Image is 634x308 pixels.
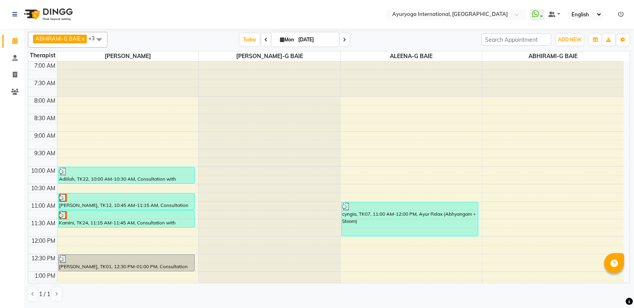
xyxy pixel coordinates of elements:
div: 9:00 AM [33,132,57,140]
div: 9:30 AM [33,149,57,158]
div: 10:30 AM [29,184,57,193]
div: 8:30 AM [33,114,57,123]
div: [PERSON_NAME], TK01, 12:30 PM-01:00 PM, Consultation with [PERSON_NAME] at [GEOGRAPHIC_DATA] [59,255,195,271]
span: 1 / 1 [39,290,50,298]
span: [PERSON_NAME]-G BAIE [199,51,340,61]
div: 7:00 AM [33,62,57,70]
div: [PERSON_NAME], TK12, 10:45 AM-11:15 AM, Consultation with [PERSON_NAME] at [GEOGRAPHIC_DATA] [59,193,195,210]
div: 8:00 AM [33,97,57,105]
div: 7:30 AM [33,79,57,88]
div: 10:00 AM [29,167,57,175]
div: cyngia, TK07, 11:00 AM-12:00 PM, Ayur Relax (Abhyangam + Steam) [342,202,478,236]
span: [PERSON_NAME] [57,51,199,61]
iframe: chat widget [601,276,626,300]
input: 2025-09-01 [296,34,336,46]
span: ABHIRAMI-G BAIE [35,35,81,42]
div: Adiilah, TK22, 10:00 AM-10:30 AM, Consultation with [PERSON_NAME] at [GEOGRAPHIC_DATA] [59,167,195,183]
span: ADD NEW [558,37,581,43]
div: 12:00 PM [30,237,57,245]
div: Kamini, TK24, 11:15 AM-11:45 AM, Consultation with [PERSON_NAME] at [GEOGRAPHIC_DATA] [59,211,195,227]
div: 1:00 PM [33,272,57,280]
div: 12:30 PM [30,254,57,263]
span: +3 [88,35,101,41]
span: Mon [278,37,296,43]
img: logo [20,3,75,25]
span: Today [240,33,260,46]
span: ALEENA-G BAIE [340,51,482,61]
div: 11:30 AM [29,219,57,228]
span: ABHIRAMI-G BAIE [482,51,624,61]
div: Therapist [28,51,57,60]
input: Search Appointment [481,33,551,46]
a: x [81,35,84,42]
button: ADD NEW [556,34,583,45]
div: 11:00 AM [29,202,57,210]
